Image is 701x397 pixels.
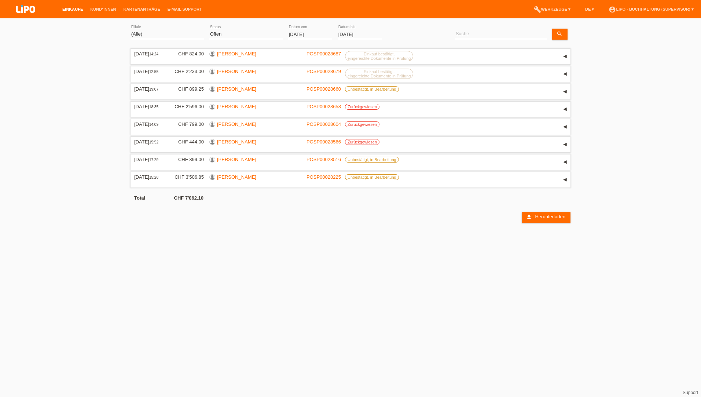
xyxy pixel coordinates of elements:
div: CHF 2'596.00 [169,104,204,109]
span: 15:52 [149,140,158,144]
a: POSP00028225 [307,174,341,180]
a: Einkäufe [59,7,87,11]
div: [DATE] [134,157,164,162]
a: E-Mail Support [164,7,206,11]
a: Kund*innen [87,7,120,11]
a: [PERSON_NAME] [217,104,256,109]
span: 12:55 [149,70,158,74]
div: CHF 2'233.00 [169,69,204,74]
div: auf-/zuklappen [559,157,570,168]
a: download Herunterladen [522,212,570,223]
label: Unbestätigt, in Bearbeitung [345,86,399,92]
div: [DATE] [134,139,164,145]
span: Herunterladen [535,214,565,219]
a: POSP00028658 [307,104,341,109]
label: Zurückgewiesen [345,104,379,110]
div: [DATE] [134,121,164,127]
i: account_circle [609,6,616,13]
span: 17:29 [149,158,158,162]
span: 15:28 [149,175,158,179]
div: [DATE] [134,51,164,57]
div: auf-/zuklappen [559,121,570,132]
a: POSP00028679 [307,69,341,74]
div: auf-/zuklappen [559,51,570,62]
a: DE ▾ [581,7,598,11]
a: [PERSON_NAME] [217,51,256,57]
label: Einkauf bestätigt, eingereichte Dokumente in Prüfung [345,69,413,79]
a: [PERSON_NAME] [217,69,256,74]
div: CHF 824.00 [169,51,204,57]
a: LIPO pay [7,15,44,21]
div: auf-/zuklappen [559,139,570,150]
div: [DATE] [134,69,164,74]
label: Unbestätigt, in Bearbeitung [345,174,399,180]
label: Zurückgewiesen [345,121,379,127]
b: Total [134,195,145,201]
a: POSP00028660 [307,86,341,92]
a: Kartenanträge [120,7,164,11]
a: [PERSON_NAME] [217,157,256,162]
a: POSP00028516 [307,157,341,162]
a: POSP00028604 [307,121,341,127]
div: [DATE] [134,104,164,109]
i: search [557,31,562,37]
div: auf-/zuklappen [559,69,570,80]
div: CHF 3'506.85 [169,174,204,180]
div: [DATE] [134,174,164,180]
a: search [552,29,568,40]
span: 14:24 [149,52,158,56]
div: auf-/zuklappen [559,86,570,97]
label: Einkauf bestätigt, eingereichte Dokumente in Prüfung [345,51,413,61]
a: [PERSON_NAME] [217,174,256,180]
span: 14:09 [149,123,158,127]
div: CHF 899.25 [169,86,204,92]
label: Zurückgewiesen [345,139,379,145]
span: 19:07 [149,87,158,91]
a: POSP00028566 [307,139,341,145]
b: CHF 7'862.10 [174,195,203,201]
div: CHF 799.00 [169,121,204,127]
div: auf-/zuklappen [559,174,570,185]
span: 18:35 [149,105,158,109]
a: buildWerkzeuge ▾ [530,7,575,11]
div: auf-/zuklappen [559,104,570,115]
div: CHF 444.00 [169,139,204,145]
a: [PERSON_NAME] [217,139,256,145]
a: [PERSON_NAME] [217,121,256,127]
label: Unbestätigt, in Bearbeitung [345,157,399,163]
a: account_circleLIPO - Buchhaltung (Supervisor) ▾ [605,7,697,11]
i: download [526,214,532,220]
a: POSP00028687 [307,51,341,57]
a: [PERSON_NAME] [217,86,256,92]
i: build [534,6,541,13]
div: [DATE] [134,86,164,92]
div: CHF 399.00 [169,157,204,162]
a: Support [683,390,698,395]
